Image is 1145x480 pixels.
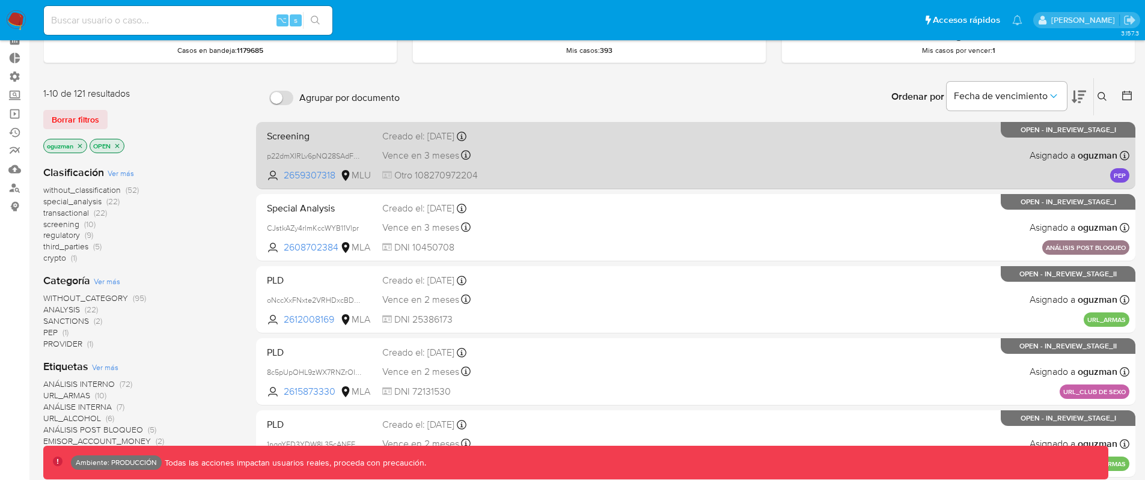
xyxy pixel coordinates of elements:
span: s [294,14,298,26]
p: Ambiente: PRODUCCIÓN [76,460,157,465]
p: omar.guzman@mercadolibre.com.co [1051,14,1119,26]
span: ⌥ [278,14,287,26]
p: Todas las acciones impactan usuarios reales, proceda con precaución. [162,457,426,469]
span: 3.157.3 [1121,28,1139,38]
a: Notificaciones [1012,15,1022,25]
input: Buscar usuario o caso... [44,13,332,28]
span: Accesos rápidos [933,14,1000,26]
a: Salir [1123,14,1136,26]
button: search-icon [303,12,328,29]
